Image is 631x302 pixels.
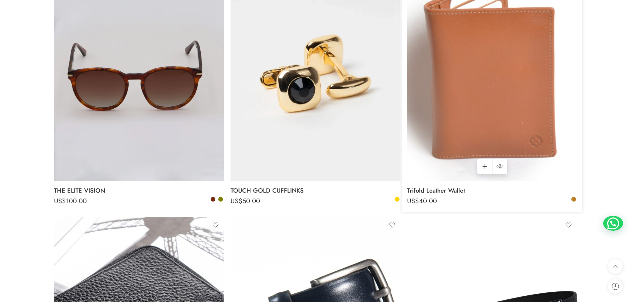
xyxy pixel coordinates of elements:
bdi: 40.00 [407,196,437,206]
bdi: 100.00 [54,196,87,206]
a: QUICK SHOP [492,159,507,174]
a: TOUCH GOLD CUFFLINKS [231,184,400,197]
a: Olive [218,196,224,202]
span: US$ [407,196,419,206]
bdi: 50.00 [231,196,260,206]
span: US$ [54,196,66,206]
a: Trifold Leather Wallet [407,184,577,197]
a: Select options for “Trifold Leather Wallet” [477,159,492,174]
a: THE ELITE VISION [54,184,224,197]
span: US$ [231,196,242,206]
a: Camel [571,196,577,202]
a: Brown [210,196,216,202]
